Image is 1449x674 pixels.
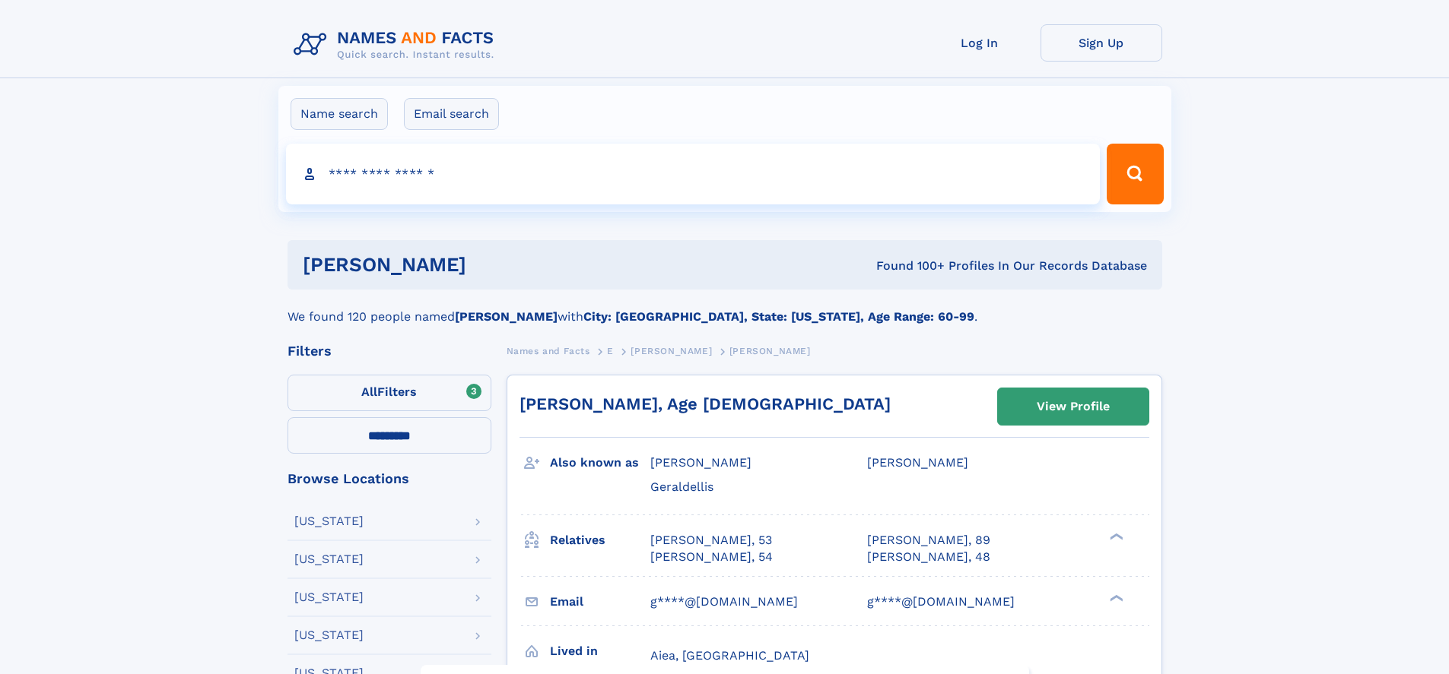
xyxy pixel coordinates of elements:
[550,450,650,476] h3: Also known as
[867,455,968,470] span: [PERSON_NAME]
[303,255,672,274] h1: [PERSON_NAME]
[294,629,364,641] div: [US_STATE]
[507,341,590,360] a: Names and Facts
[650,549,773,565] a: [PERSON_NAME], 54
[455,309,558,324] b: [PERSON_NAME]
[288,24,507,65] img: Logo Names and Facts
[919,24,1041,62] a: Log In
[404,98,499,130] label: Email search
[361,384,377,399] span: All
[729,346,811,356] span: [PERSON_NAME]
[998,388,1149,425] a: View Profile
[583,309,974,324] b: City: [GEOGRAPHIC_DATA], State: [US_STATE], Age Range: 60-99
[867,549,990,565] a: [PERSON_NAME], 48
[520,394,891,413] a: [PERSON_NAME], Age [DEMOGRAPHIC_DATA]
[288,375,491,411] label: Filters
[291,98,388,130] label: Name search
[631,341,712,360] a: [PERSON_NAME]
[650,455,752,470] span: [PERSON_NAME]
[607,346,614,356] span: E
[650,479,713,494] span: Geraldellis
[671,258,1147,274] div: Found 100+ Profiles In Our Records Database
[631,346,712,356] span: [PERSON_NAME]
[288,290,1162,326] div: We found 120 people named with .
[650,648,809,663] span: Aiea, [GEOGRAPHIC_DATA]
[1037,389,1110,424] div: View Profile
[1106,593,1124,603] div: ❯
[294,553,364,565] div: [US_STATE]
[294,591,364,603] div: [US_STATE]
[550,589,650,615] h3: Email
[1106,531,1124,541] div: ❯
[550,527,650,553] h3: Relatives
[607,341,614,360] a: E
[1041,24,1162,62] a: Sign Up
[286,144,1101,204] input: search input
[867,532,990,549] a: [PERSON_NAME], 89
[288,472,491,486] div: Browse Locations
[294,515,364,527] div: [US_STATE]
[550,638,650,664] h3: Lived in
[288,344,491,358] div: Filters
[1107,144,1163,204] button: Search Button
[650,532,772,549] a: [PERSON_NAME], 53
